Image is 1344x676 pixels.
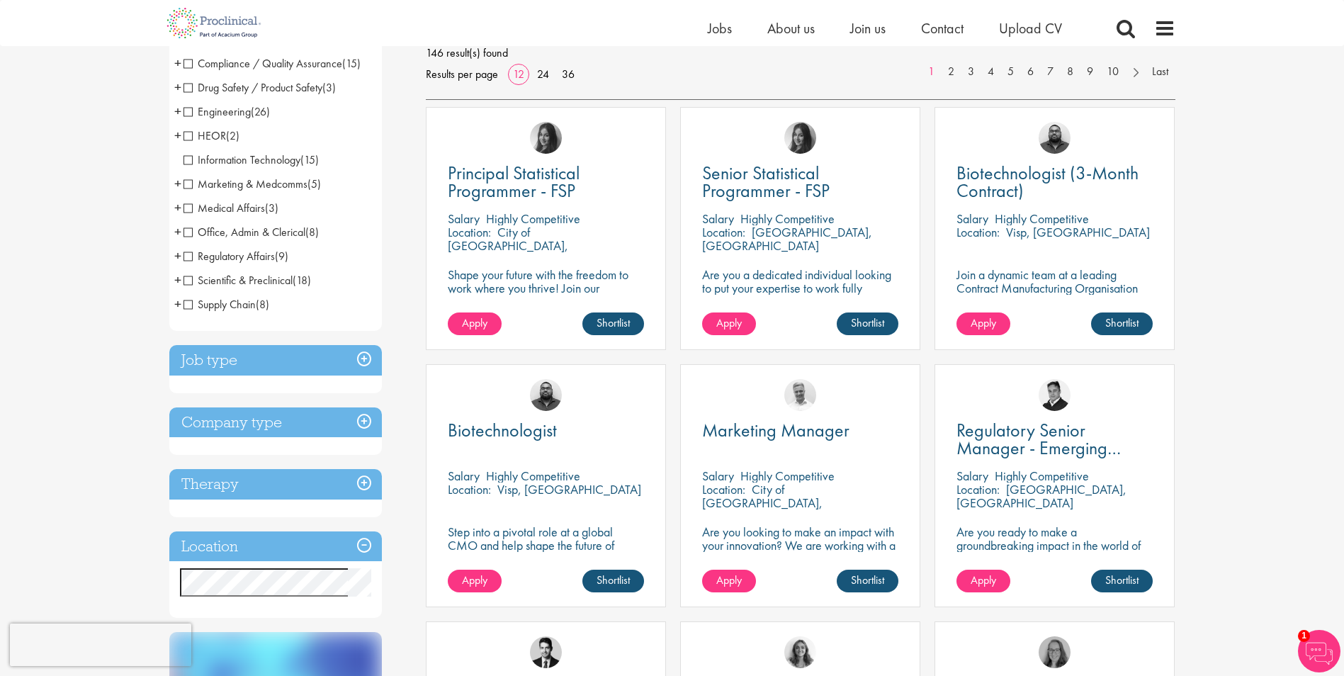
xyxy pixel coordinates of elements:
span: Apply [971,315,996,330]
p: Highly Competitive [740,210,835,227]
a: 5 [1000,64,1021,80]
span: + [174,293,181,315]
p: Highly Competitive [995,210,1089,227]
span: + [174,173,181,194]
span: Jobs [708,19,732,38]
span: Office, Admin & Clerical [183,225,305,240]
a: Shortlist [837,570,898,592]
span: (3) [265,201,278,215]
span: (15) [300,152,319,167]
h3: Job type [169,345,382,376]
span: Principal Statistical Programmer - FSP [448,161,580,203]
p: Are you a dedicated individual looking to put your expertise to work fully flexibly in a remote p... [702,268,898,308]
a: Join us [850,19,886,38]
img: Ashley Bennett [1039,122,1071,154]
span: Drug Safety / Product Safety [183,80,322,95]
a: Ingrid Aymes [1039,636,1071,668]
p: Highly Competitive [740,468,835,484]
span: 146 result(s) found [426,43,1175,64]
p: Are you ready to make a groundbreaking impact in the world of biotechnology? Join a growing compa... [956,525,1153,592]
p: Highly Competitive [486,468,580,484]
span: Information Technology [183,152,300,167]
a: 36 [557,67,580,81]
img: Chatbot [1298,630,1340,672]
span: (8) [256,297,269,312]
span: Drug Safety / Product Safety [183,80,336,95]
span: Location: [448,481,491,497]
span: Apply [462,315,487,330]
span: + [174,221,181,242]
span: Regulatory Affairs [183,249,288,264]
a: Upload CV [999,19,1062,38]
span: (9) [275,249,288,264]
span: Apply [716,573,742,587]
a: Biotechnologist (3-Month Contract) [956,164,1153,200]
a: Contact [921,19,964,38]
a: 9 [1080,64,1100,80]
span: Regulatory Affairs [183,249,275,264]
span: Apply [462,573,487,587]
a: Peter Duvall [1039,379,1071,411]
a: Shortlist [837,312,898,335]
span: Biotechnologist (3-Month Contract) [956,161,1139,203]
span: Compliance / Quality Assurance [183,56,361,71]
span: Location: [702,481,745,497]
span: Apply [971,573,996,587]
a: 10 [1100,64,1126,80]
span: Salary [956,210,988,227]
img: Thomas Wenig [530,636,562,668]
a: Shortlist [582,570,644,592]
p: Shape your future with the freedom to work where you thrive! Join our pharmaceutical client with ... [448,268,644,322]
img: Heidi Hennigan [784,122,816,154]
span: + [174,197,181,218]
span: + [174,77,181,98]
span: (5) [307,176,321,191]
p: Highly Competitive [486,210,580,227]
span: (26) [251,104,270,119]
span: Office, Admin & Clerical [183,225,319,240]
span: About us [767,19,815,38]
span: Marketing & Medcomms [183,176,321,191]
a: 2 [941,64,961,80]
span: + [174,52,181,74]
a: 6 [1020,64,1041,80]
a: Regulatory Senior Manager - Emerging Markets [956,422,1153,457]
span: Location: [956,224,1000,240]
img: Heidi Hennigan [530,122,562,154]
a: Apply [448,570,502,592]
span: Scientific & Preclinical [183,273,311,288]
span: Medical Affairs [183,201,278,215]
div: Company type [169,407,382,438]
span: Salary [448,468,480,484]
a: Shortlist [1091,570,1153,592]
span: Salary [448,210,480,227]
span: Salary [702,210,734,227]
span: (18) [293,273,311,288]
span: (15) [342,56,361,71]
span: Engineering [183,104,270,119]
span: (3) [322,80,336,95]
span: Marketing & Medcomms [183,176,307,191]
span: Scientific & Preclinical [183,273,293,288]
iframe: reCAPTCHA [10,624,191,666]
a: Shortlist [1091,312,1153,335]
a: 1 [921,64,942,80]
p: [GEOGRAPHIC_DATA], [GEOGRAPHIC_DATA] [702,224,872,254]
a: Apply [702,570,756,592]
span: Location: [448,224,491,240]
p: Are you looking to make an impact with your innovation? We are working with a well-established ph... [702,525,898,592]
p: Visp, [GEOGRAPHIC_DATA] [1006,224,1150,240]
a: Apply [702,312,756,335]
h3: Therapy [169,469,382,500]
span: Marketing Manager [702,418,849,442]
a: 3 [961,64,981,80]
span: (2) [226,128,239,143]
a: 8 [1060,64,1080,80]
p: City of [GEOGRAPHIC_DATA], [GEOGRAPHIC_DATA] [448,224,568,267]
p: Visp, [GEOGRAPHIC_DATA] [497,481,641,497]
a: Shortlist [582,312,644,335]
